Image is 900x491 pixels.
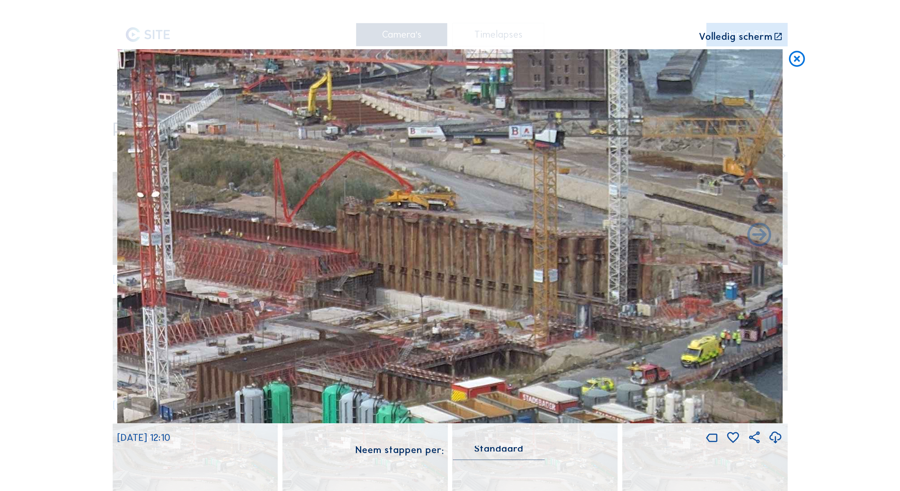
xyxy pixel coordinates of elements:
i: Forward [126,221,155,250]
img: Image [117,49,783,423]
div: Standaard [474,446,523,451]
div: Volledig scherm [699,32,772,42]
span: [DATE] 12:10 [117,432,170,443]
div: Standaard [453,446,545,460]
i: Back [745,221,774,250]
div: Neem stappen per: [355,445,444,455]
